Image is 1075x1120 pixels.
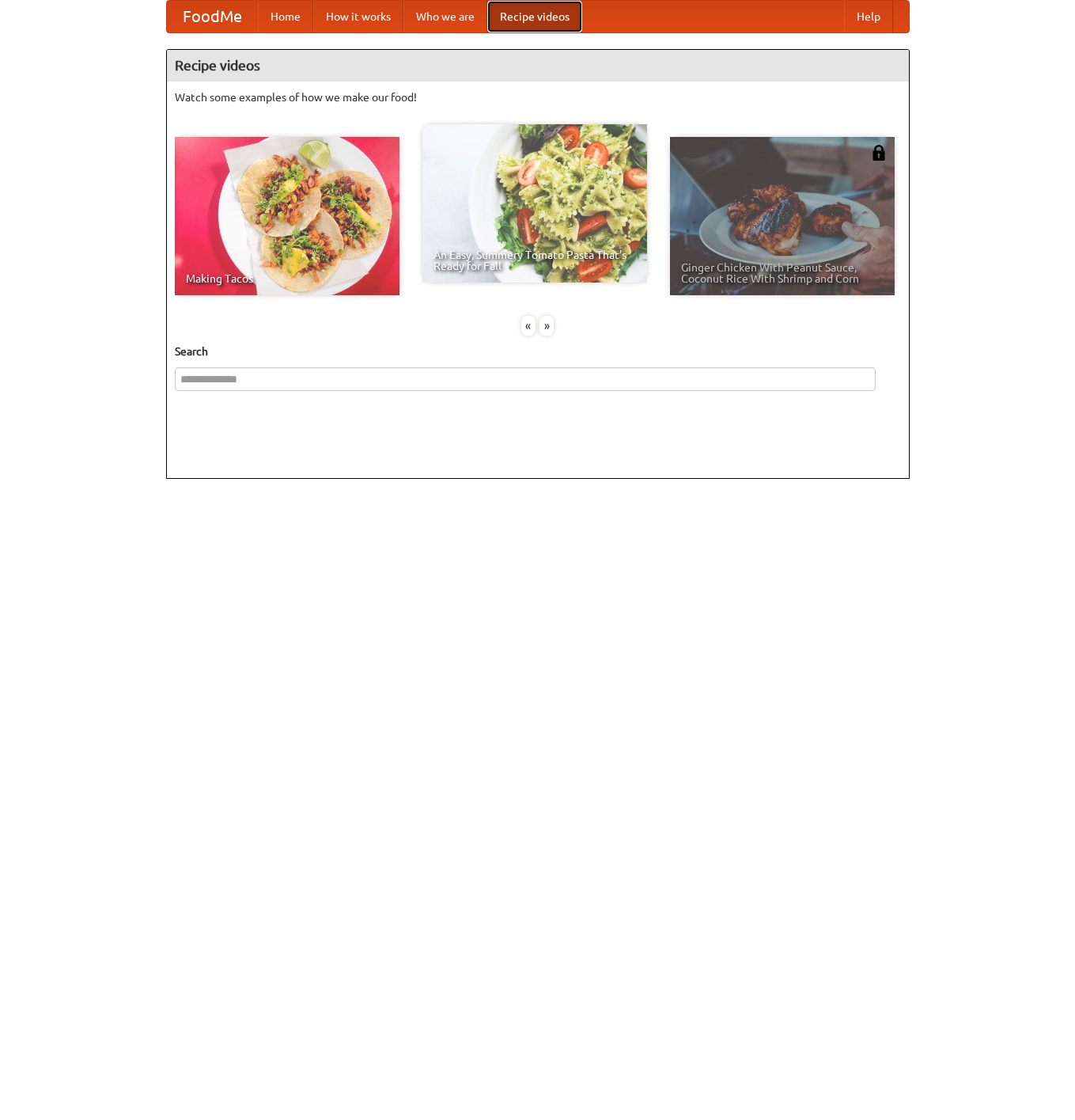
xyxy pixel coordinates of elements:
a: How it works [313,1,403,32]
a: An Easy, Summery Tomato Pasta That's Ready for Fall [422,124,647,283]
h5: Search [175,344,901,359]
img: 483408.png [871,145,887,161]
a: Help [844,1,893,32]
h4: Recipe videos [167,50,909,82]
p: Watch some examples of how we make our food! [175,89,901,105]
a: Making Tacos [175,137,399,295]
a: FoodMe [167,1,258,32]
div: « [521,316,536,336]
a: Who we are [403,1,487,32]
div: » [539,316,554,336]
a: Home [258,1,313,32]
a: Recipe videos [487,1,582,32]
span: An Easy, Summery Tomato Pasta That's Ready for Fall [433,249,636,271]
span: Making Tacos [186,273,388,284]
